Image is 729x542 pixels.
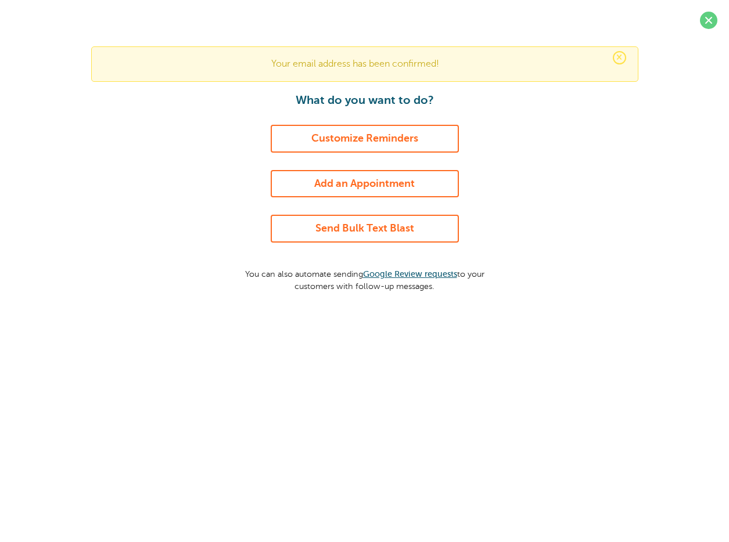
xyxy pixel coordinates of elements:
p: You can also automate sending to your customers with follow-up messages. [234,260,495,292]
a: Google Review requests [363,269,457,279]
a: Add an Appointment [271,170,459,198]
span: × [613,51,626,64]
a: Customize Reminders [271,125,459,153]
h1: What do you want to do? [234,93,495,107]
p: Your email address has been confirmed! [103,59,626,70]
a: Send Bulk Text Blast [271,215,459,243]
